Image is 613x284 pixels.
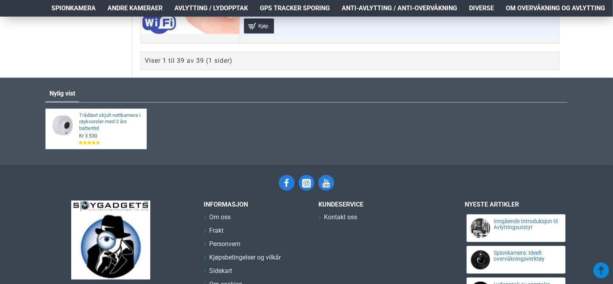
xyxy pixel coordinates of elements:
h3: Kundeservice [318,201,437,208]
a: Spionkamera: Ideelt overvåkningsverktøy [494,250,558,262]
span: Om oss [209,213,231,222]
a: Kjøpsbetingelser og vilkår [204,253,281,266]
h3: INFORMASJON [204,201,306,208]
img: Trådløst skjult nattkamera i røykvarsler med 2 års batteritid [48,111,77,140]
span: Kr 3 530 [79,133,97,139]
span: Kontakt oss [324,213,357,222]
a: Personvern [204,239,240,253]
a: Trådløst skjult nattkamera i røykvarsler med 2 års batteritid [79,112,142,132]
a: Kontakt oss [318,213,357,226]
span: Om overvåkning og avlytting [506,4,605,13]
span: Diverse [469,4,494,13]
span: Kjøp [256,23,270,28]
span: GPS Tracker Sporing [260,4,330,13]
span: Avlytting / Lydopptak [174,4,248,13]
a: Nylig vist [45,86,79,102]
div: Viser 1 til 39 av 39 (1 sider) [145,56,233,66]
img: SpyGadgets.no [71,201,150,280]
a: Sidekart [204,266,232,280]
span: Sidekart [209,266,232,276]
a: Frakt [204,226,223,239]
h3: Nyeste artikler [465,201,568,208]
a: Inngående Introduksjon til Avlyttingsutstyr [494,218,558,231]
a: Om oss [204,213,231,226]
span: Frakt [209,226,223,235]
span: Kjøpsbetingelser og vilkår [209,253,281,262]
span: Spionkamera [51,4,96,13]
span: Anti-avlytting / Anti-overvåkning [342,4,457,13]
span: Andre kameraer [108,4,163,13]
span: Personvern [209,239,240,249]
